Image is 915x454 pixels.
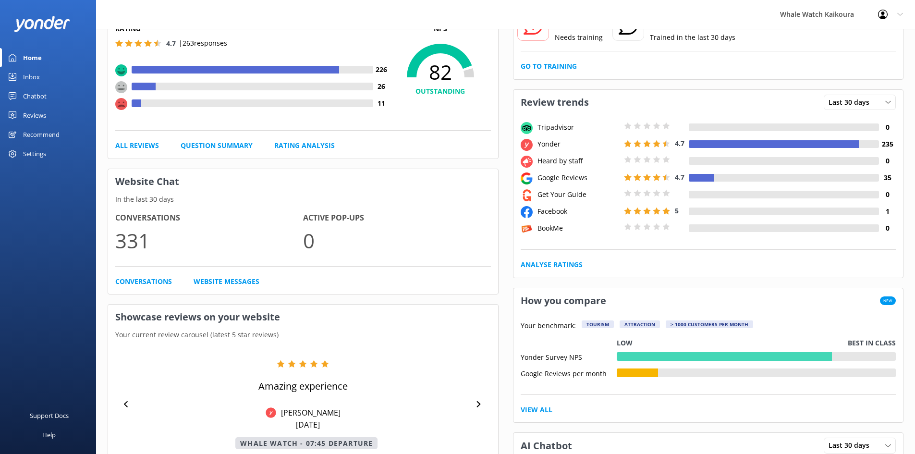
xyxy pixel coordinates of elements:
[521,352,617,361] div: Yonder Survey NPS
[829,97,875,108] span: Last 30 days
[296,419,320,430] p: [DATE]
[108,305,498,330] h3: Showcase reviews on your website
[582,320,614,328] div: Tourism
[23,144,46,163] div: Settings
[535,139,622,149] div: Yonder
[373,64,390,75] h4: 226
[23,86,47,106] div: Chatbot
[30,406,69,425] div: Support Docs
[879,139,896,149] h4: 235
[390,60,491,84] span: 82
[829,440,875,451] span: Last 30 days
[194,276,259,287] a: Website Messages
[108,330,498,340] p: Your current review carousel (latest 5 star reviews)
[42,425,56,444] div: Help
[521,405,552,415] a: View All
[274,140,335,151] a: Rating Analysis
[535,206,622,217] div: Facebook
[879,206,896,217] h4: 1
[880,296,896,305] span: New
[879,223,896,233] h4: 0
[373,81,390,92] h4: 26
[115,212,303,224] h4: Conversations
[14,16,70,32] img: yonder-white-logo.png
[23,67,40,86] div: Inbox
[675,172,684,182] span: 4.7
[617,338,633,348] p: Low
[675,139,684,148] span: 4.7
[303,224,491,257] p: 0
[535,223,622,233] div: BookMe
[521,320,576,332] p: Your benchmark:
[115,140,159,151] a: All Reviews
[23,106,46,125] div: Reviews
[108,194,498,205] p: In the last 30 days
[266,407,276,418] img: Yonder
[535,122,622,133] div: Tripadvisor
[879,189,896,200] h4: 0
[303,212,491,224] h4: Active Pop-ups
[115,224,303,257] p: 331
[879,122,896,133] h4: 0
[23,125,60,144] div: Recommend
[235,437,378,449] p: Whale Watch - 07:45 departure
[535,189,622,200] div: Get Your Guide
[373,98,390,109] h4: 11
[276,407,341,418] p: [PERSON_NAME]
[879,156,896,166] h4: 0
[650,32,735,43] p: Trained in the last 30 days
[258,380,348,393] p: Amazing experience
[555,32,603,43] p: Needs training
[181,140,253,151] a: Question Summary
[521,61,577,72] a: Go to Training
[666,320,753,328] div: > 1000 customers per month
[535,172,622,183] div: Google Reviews
[879,172,896,183] h4: 35
[521,368,617,377] div: Google Reviews per month
[513,288,613,313] h3: How you compare
[166,39,176,48] span: 4.7
[535,156,622,166] div: Heard by staff
[390,86,491,97] h4: OUTSTANDING
[521,259,583,270] a: Analyse Ratings
[179,38,227,49] p: | 263 responses
[23,48,42,67] div: Home
[848,338,896,348] p: Best in class
[108,169,498,194] h3: Website Chat
[115,276,172,287] a: Conversations
[620,320,660,328] div: Attraction
[513,90,596,115] h3: Review trends
[675,206,679,215] span: 5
